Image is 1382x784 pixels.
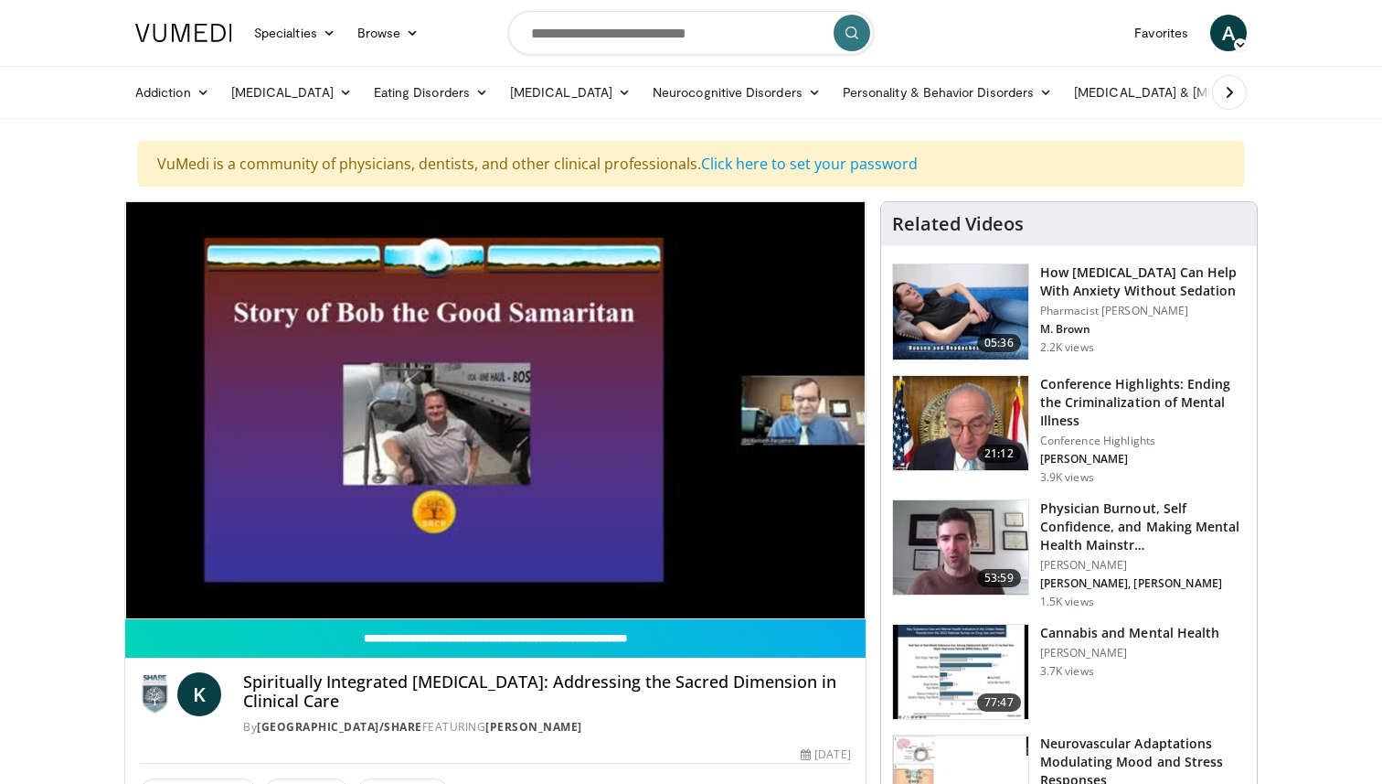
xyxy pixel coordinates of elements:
[138,141,1244,187] div: VuMedi is a community of physicians, dentists, and other clinical professionals.
[892,213,1024,235] h4: Related Videos
[140,672,170,716] img: Silver Hill Hospital/SHARE
[642,74,832,111] a: Neurocognitive Disorders
[508,11,874,55] input: Search topics, interventions
[1040,646,1220,660] p: [PERSON_NAME]
[257,719,422,735] a: [GEOGRAPHIC_DATA]/SHARE
[701,154,918,174] a: Click here to set your password
[1040,375,1246,430] h3: Conference Highlights: Ending the Criminalization of Mental Illness
[892,375,1246,485] a: 21:12 Conference Highlights: Ending the Criminalization of Mental Illness Conference Highlights [...
[832,74,1063,111] a: Personality & Behavior Disorders
[893,264,1028,360] img: 7bfe4765-2bdb-4a7e-8d24-83e30517bd33.150x105_q85_crop-smart_upscale.jpg
[346,15,431,51] a: Browse
[485,719,582,735] a: [PERSON_NAME]
[1040,624,1220,642] h3: Cannabis and Mental Health
[977,334,1021,352] span: 05:36
[1040,558,1246,573] p: [PERSON_NAME]
[892,263,1246,360] a: 05:36 How [MEDICAL_DATA] Can Help With Anxiety Without Sedation Pharmacist [PERSON_NAME] M. Brown...
[499,74,642,111] a: [MEDICAL_DATA]
[893,376,1028,471] img: 1419e6f0-d69a-482b-b3ae-1573189bf46e.150x105_q85_crop-smart_upscale.jpg
[177,672,221,716] a: K
[363,74,499,111] a: Eating Disorders
[243,15,346,51] a: Specialties
[977,569,1021,587] span: 53:59
[1040,499,1246,554] h3: Physician Burnout, Self Confidence, and Making Mental Health Mainstr…
[135,24,232,42] img: VuMedi Logo
[977,693,1021,712] span: 77:47
[892,624,1246,721] a: 77:47 Cannabis and Mental Health [PERSON_NAME] 3.7K views
[977,445,1021,463] span: 21:12
[1210,15,1247,51] a: A
[893,625,1028,720] img: 0e991599-1ace-4004-98d5-e0b39d86eda7.150x105_q85_crop-smart_upscale.jpg
[893,500,1028,596] img: f21cf13f-4cab-47f8-a835-096779295739.150x105_q85_crop-smart_upscale.jpg
[1040,452,1246,467] p: [PERSON_NAME]
[1123,15,1199,51] a: Favorites
[125,202,866,619] video-js: Video Player
[1040,470,1094,485] p: 3.9K views
[1063,74,1324,111] a: [MEDICAL_DATA] & [MEDICAL_DATA]
[801,746,850,763] div: [DATE]
[243,719,851,736] div: By FEATURING
[1040,340,1094,355] p: 2.2K views
[892,499,1246,609] a: 53:59 Physician Burnout, Self Confidence, and Making Mental Health Mainstr… [PERSON_NAME] [PERSON...
[1040,576,1246,591] p: [PERSON_NAME], [PERSON_NAME]
[1040,322,1246,337] p: M. Brown
[1040,304,1246,318] p: Pharmacist [PERSON_NAME]
[124,74,220,111] a: Addiction
[1040,434,1246,448] p: Conference Highlights
[220,74,363,111] a: [MEDICAL_DATA]
[1040,263,1246,300] h3: How [MEDICAL_DATA] Can Help With Anxiety Without Sedation
[243,672,851,712] h4: Spiritually Integrated [MEDICAL_DATA]: Addressing the Sacred Dimension in Clinical Care
[1040,664,1094,679] p: 3.7K views
[1040,595,1094,609] p: 1.5K views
